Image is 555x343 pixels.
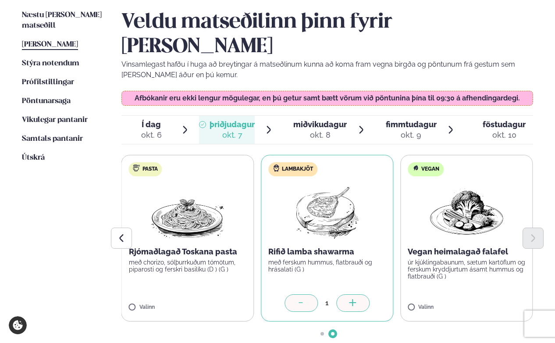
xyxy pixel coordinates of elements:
span: Go to slide 1 [320,332,324,336]
div: okt. 10 [483,130,526,140]
a: Stýra notendum [22,58,79,69]
h2: Veldu matseðilinn þinn fyrir [PERSON_NAME] [121,10,534,59]
a: Pöntunarsaga [22,96,71,107]
p: Vinsamlegast hafðu í huga að breytingar á matseðlinum kunna að koma fram vegna birgða og pöntunum... [121,59,534,80]
img: Spagetti.png [149,183,226,239]
p: Rjómaðlagað Toskana pasta [129,247,246,257]
p: Afbókanir eru ekki lengur mögulegar, en þú getur samt bætt vörum við pöntunina þína til 09:30 á a... [130,95,524,102]
span: [PERSON_NAME] [22,41,78,48]
p: Vegan heimalagað falafel [408,247,525,257]
span: Go to slide 2 [331,332,334,336]
span: Stýra notendum [22,60,79,67]
div: okt. 7 [210,130,255,140]
img: Vegan.svg [412,164,419,171]
button: Next slide [523,228,544,249]
span: Pasta [142,166,158,173]
span: Næstu [PERSON_NAME] matseðill [22,11,102,29]
span: Lambakjöt [282,166,313,173]
a: Cookie settings [9,316,27,334]
p: Rifið lamba shawarma [268,247,386,257]
span: miðvikudagur [293,120,347,129]
div: okt. 6 [141,130,162,140]
span: Útskrá [22,154,45,161]
img: pasta.svg [133,164,140,171]
span: þriðjudagur [210,120,255,129]
p: úr kjúklingabaunum, sætum kartöflum og ferskum kryddjurtum ásamt hummus og flatbrauði (G ) [408,259,525,280]
a: [PERSON_NAME] [22,39,78,50]
span: fimmtudagur [386,120,437,129]
button: Previous slide [111,228,132,249]
div: okt. 8 [293,130,347,140]
p: með chorizo, sólþurrkuðum tómötum, piparosti og ferskri basilíku (D ) (G ) [129,259,246,273]
p: með ferskum hummus, flatbrauði og hrásalati (G ) [268,259,386,273]
span: Vegan [421,166,439,173]
img: Vegan.png [428,183,505,239]
span: Prófílstillingar [22,79,74,86]
a: Prófílstillingar [22,77,74,88]
a: Vikulegar pantanir [22,115,88,125]
span: Vikulegar pantanir [22,116,88,124]
span: Samtals pantanir [22,135,83,143]
a: Næstu [PERSON_NAME] matseðill [22,10,104,31]
img: Lamb.svg [273,164,280,171]
img: Lamb-Meat.png [288,183,366,239]
div: okt. 9 [386,130,437,140]
span: föstudagur [483,120,526,129]
span: Í dag [141,119,162,130]
span: Pöntunarsaga [22,97,71,105]
a: Samtals pantanir [22,134,83,144]
div: 1 [318,298,336,308]
a: Útskrá [22,153,45,163]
